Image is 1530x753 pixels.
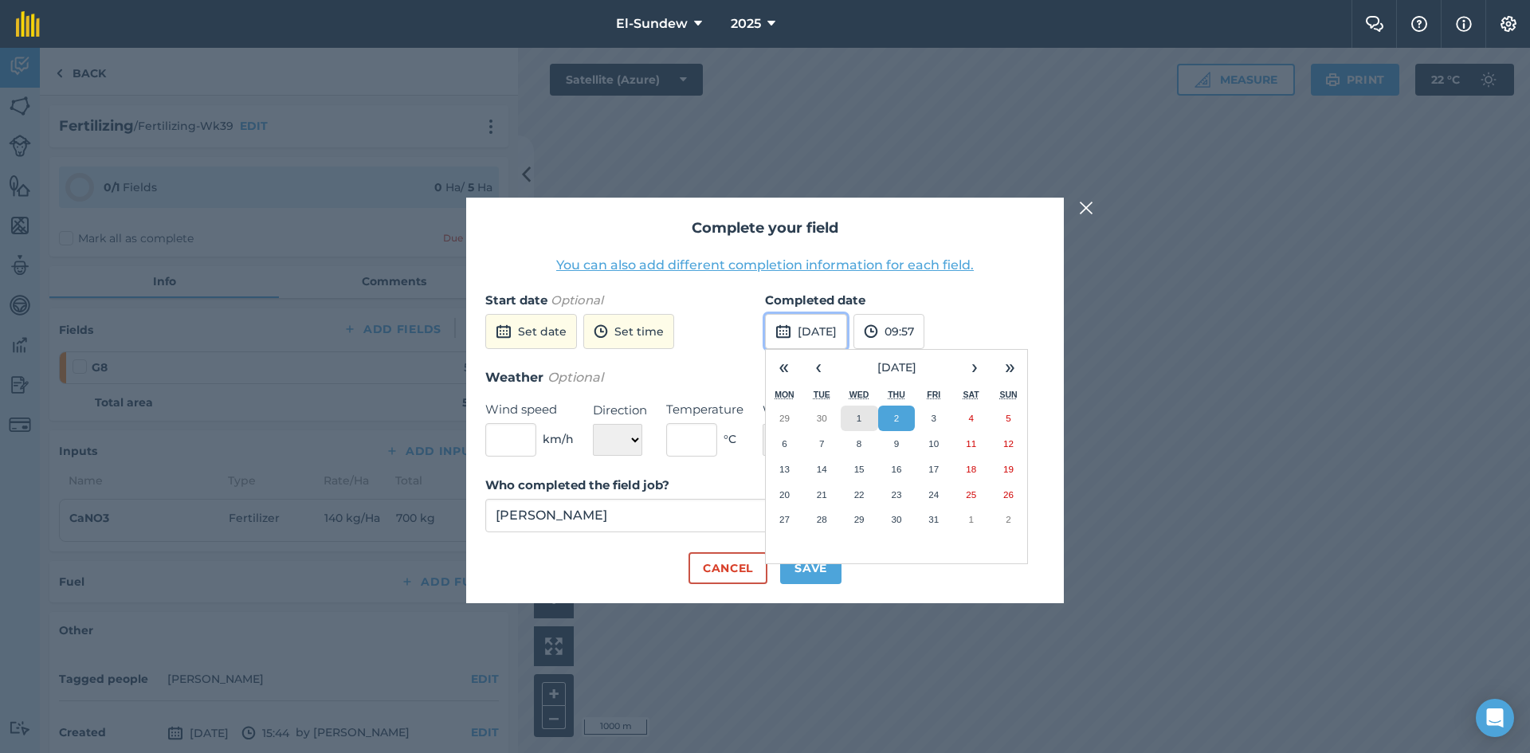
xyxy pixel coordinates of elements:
abbr: 29 September 2025 [779,413,790,423]
button: ‹ [801,350,836,385]
abbr: 27 October 2025 [779,514,790,524]
img: svg+xml;base64,PHN2ZyB4bWxucz0iaHR0cDovL3d3dy53My5vcmcvMjAwMC9zdmciIHdpZHRoPSIyMiIgaGVpZ2h0PSIzMC... [1079,198,1093,218]
abbr: 1 November 2025 [968,514,973,524]
abbr: 16 October 2025 [891,464,901,474]
button: 7 October 2025 [803,431,841,457]
button: Save [780,552,841,584]
span: El-Sundew [616,14,688,33]
strong: Completed date [765,292,865,308]
abbr: 2 November 2025 [1006,514,1010,524]
button: 29 September 2025 [766,406,803,431]
button: Cancel [688,552,767,584]
button: 18 October 2025 [952,457,990,482]
abbr: 12 October 2025 [1003,438,1014,449]
abbr: 1 October 2025 [857,413,861,423]
abbr: 4 October 2025 [968,413,973,423]
button: 26 October 2025 [990,482,1027,508]
div: Open Intercom Messenger [1476,699,1514,737]
label: Temperature [666,400,743,419]
img: Two speech bubbles overlapping with the left bubble in the forefront [1365,16,1384,32]
button: 4 October 2025 [952,406,990,431]
button: 21 October 2025 [803,482,841,508]
abbr: 29 October 2025 [854,514,865,524]
label: Wind speed [485,400,574,419]
button: 1 October 2025 [841,406,878,431]
abbr: Sunday [999,390,1017,399]
img: svg+xml;base64,PD94bWwgdmVyc2lvbj0iMS4wIiBlbmNvZGluZz0idXRmLTgiPz4KPCEtLSBHZW5lcmF0b3I6IEFkb2JlIE... [594,322,608,341]
abbr: 22 October 2025 [854,489,865,500]
strong: Who completed the field job? [485,477,669,492]
label: Direction [593,401,647,420]
abbr: 30 September 2025 [817,413,827,423]
button: Set time [583,314,674,349]
abbr: 7 October 2025 [819,438,824,449]
button: 3 October 2025 [915,406,952,431]
button: 31 October 2025 [915,507,952,532]
button: 10 October 2025 [915,431,952,457]
span: [DATE] [877,360,916,375]
button: 30 October 2025 [878,507,916,532]
button: 5 October 2025 [990,406,1027,431]
abbr: 3 October 2025 [932,413,936,423]
button: 09:57 [853,314,924,349]
em: Optional [547,370,603,385]
button: You can also add different completion information for each field. [556,256,974,275]
abbr: 13 October 2025 [779,464,790,474]
button: 15 October 2025 [841,457,878,482]
abbr: Saturday [963,390,979,399]
abbr: 21 October 2025 [817,489,827,500]
button: 29 October 2025 [841,507,878,532]
abbr: Wednesday [849,390,869,399]
abbr: 19 October 2025 [1003,464,1014,474]
abbr: 8 October 2025 [857,438,861,449]
button: 27 October 2025 [766,507,803,532]
abbr: 30 October 2025 [891,514,901,524]
button: 12 October 2025 [990,431,1027,457]
abbr: 28 October 2025 [817,514,827,524]
abbr: 23 October 2025 [891,489,901,500]
button: » [992,350,1027,385]
button: [DATE] [836,350,957,385]
abbr: 10 October 2025 [928,438,939,449]
abbr: 9 October 2025 [894,438,899,449]
abbr: 5 October 2025 [1006,413,1010,423]
span: ° C [724,430,736,448]
abbr: Thursday [888,390,905,399]
button: 20 October 2025 [766,482,803,508]
abbr: 18 October 2025 [966,464,976,474]
abbr: 17 October 2025 [928,464,939,474]
button: 24 October 2025 [915,482,952,508]
h2: Complete your field [485,217,1045,240]
img: fieldmargin Logo [16,11,40,37]
abbr: 25 October 2025 [966,489,976,500]
img: svg+xml;base64,PD94bWwgdmVyc2lvbj0iMS4wIiBlbmNvZGluZz0idXRmLTgiPz4KPCEtLSBHZW5lcmF0b3I6IEFkb2JlIE... [496,322,512,341]
button: 9 October 2025 [878,431,916,457]
button: 23 October 2025 [878,482,916,508]
abbr: Friday [927,390,940,399]
button: 22 October 2025 [841,482,878,508]
button: 11 October 2025 [952,431,990,457]
button: « [766,350,801,385]
img: svg+xml;base64,PHN2ZyB4bWxucz0iaHR0cDovL3d3dy53My5vcmcvMjAwMC9zdmciIHdpZHRoPSIxNyIgaGVpZ2h0PSIxNy... [1456,14,1472,33]
strong: Start date [485,292,547,308]
span: 2025 [731,14,761,33]
button: 2 October 2025 [878,406,916,431]
button: 25 October 2025 [952,482,990,508]
abbr: 31 October 2025 [928,514,939,524]
img: svg+xml;base64,PD94bWwgdmVyc2lvbj0iMS4wIiBlbmNvZGluZz0idXRmLTgiPz4KPCEtLSBHZW5lcmF0b3I6IEFkb2JlIE... [775,322,791,341]
h3: Weather [485,367,1045,388]
button: 6 October 2025 [766,431,803,457]
abbr: 24 October 2025 [928,489,939,500]
button: 2 November 2025 [990,507,1027,532]
label: Weather [763,401,841,420]
img: A cog icon [1499,16,1518,32]
abbr: 14 October 2025 [817,464,827,474]
abbr: 2 October 2025 [894,413,899,423]
button: 28 October 2025 [803,507,841,532]
abbr: 11 October 2025 [966,438,976,449]
button: 19 October 2025 [990,457,1027,482]
abbr: 15 October 2025 [854,464,865,474]
button: 8 October 2025 [841,431,878,457]
button: 16 October 2025 [878,457,916,482]
button: Set date [485,314,577,349]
